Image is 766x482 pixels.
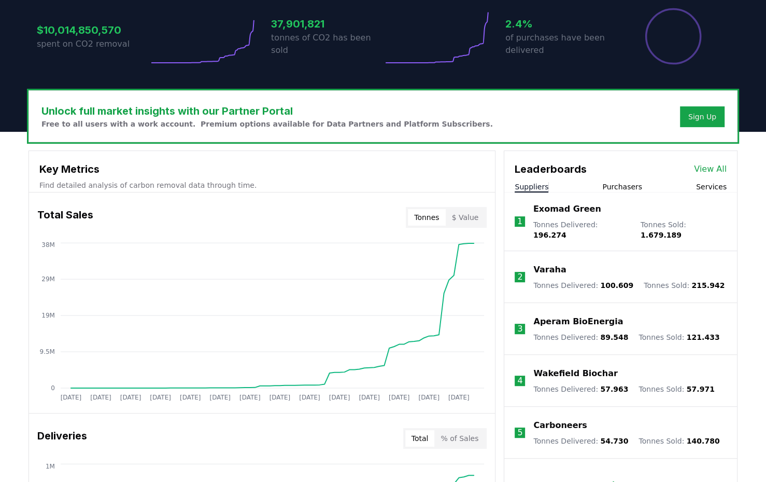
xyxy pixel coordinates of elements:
[359,394,380,401] tspan: [DATE]
[180,394,201,401] tspan: [DATE]
[602,182,642,192] button: Purchasers
[639,384,714,394] p: Tonnes Sold :
[271,16,383,32] h3: 37,901,821
[120,394,141,401] tspan: [DATE]
[41,103,493,119] h3: Unlock full market insights with our Partner Portal
[41,312,55,319] tspan: 19M
[505,16,617,32] h3: 2.4%
[448,394,470,401] tspan: [DATE]
[533,264,566,276] a: Varaha
[533,280,633,291] p: Tonnes Delivered :
[687,437,720,445] span: 140.780
[644,7,702,65] div: Percentage of sales delivered
[515,161,586,177] h3: Leaderboards
[600,281,633,290] span: 100.609
[446,209,485,226] button: $ Value
[517,375,522,387] p: 4
[517,215,522,228] p: 1
[37,207,93,228] h3: Total Sales
[517,323,522,335] p: 3
[600,437,628,445] span: 54.730
[299,394,320,401] tspan: [DATE]
[533,219,630,240] p: Tonnes Delivered :
[687,385,715,393] span: 57.971
[408,209,445,226] button: Tonnes
[533,231,566,239] span: 196.274
[600,333,628,341] span: 89.548
[533,419,587,432] a: Carboneers
[405,430,435,447] button: Total
[639,332,719,342] p: Tonnes Sold :
[419,394,440,401] tspan: [DATE]
[505,32,617,57] p: of purchases have been delivered
[37,38,149,50] p: spent on CO2 removal
[389,394,410,401] tspan: [DATE]
[239,394,261,401] tspan: [DATE]
[687,333,720,341] span: 121.433
[515,182,548,192] button: Suppliers
[517,426,522,439] p: 5
[61,394,82,401] tspan: [DATE]
[688,112,716,122] a: Sign Up
[694,163,727,175] a: View All
[641,231,682,239] span: 1.679.189
[39,180,485,190] p: Find detailed analysis of carbon removal data through time.
[37,22,149,38] h3: $10,014,850,570
[680,106,725,127] button: Sign Up
[639,436,719,446] p: Tonnes Sold :
[37,428,87,449] h3: Deliveries
[644,280,725,291] p: Tonnes Sold :
[641,219,727,240] p: Tonnes Sold :
[329,394,350,401] tspan: [DATE]
[269,394,291,401] tspan: [DATE]
[46,462,55,470] tspan: 1M
[600,385,628,393] span: 57.963
[90,394,111,401] tspan: [DATE]
[533,315,623,328] a: Aperam BioEnergia
[533,384,628,394] p: Tonnes Delivered :
[210,394,231,401] tspan: [DATE]
[39,161,485,177] h3: Key Metrics
[533,332,628,342] p: Tonnes Delivered :
[40,348,55,355] tspan: 9.5M
[434,430,485,447] button: % of Sales
[533,203,601,215] a: Exomad Green
[150,394,171,401] tspan: [DATE]
[41,119,493,129] p: Free to all users with a work account. Premium options available for Data Partners and Platform S...
[533,367,617,380] a: Wakefield Biochar
[41,276,55,283] tspan: 29M
[271,32,383,57] p: tonnes of CO2 has been sold
[41,241,55,249] tspan: 38M
[533,436,628,446] p: Tonnes Delivered :
[691,281,725,290] span: 215.942
[517,271,522,283] p: 2
[51,384,55,392] tspan: 0
[696,182,727,192] button: Services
